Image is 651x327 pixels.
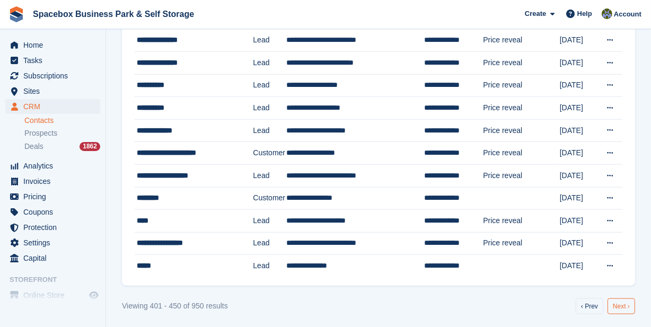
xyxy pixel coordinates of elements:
[560,187,600,210] td: [DATE]
[253,255,286,277] td: Lead
[577,8,592,19] span: Help
[253,97,286,120] td: Lead
[5,235,100,250] a: menu
[29,5,198,23] a: Spacebox Business Park & Self Storage
[23,84,87,99] span: Sites
[23,53,87,68] span: Tasks
[560,119,600,142] td: [DATE]
[576,298,603,314] a: Previous
[560,51,600,74] td: [DATE]
[10,275,105,285] span: Storefront
[5,189,100,204] a: menu
[5,220,100,235] a: menu
[560,255,600,277] td: [DATE]
[253,119,286,142] td: Lead
[253,232,286,255] td: Lead
[24,128,57,138] span: Prospects
[5,251,100,266] a: menu
[24,142,43,152] span: Deals
[560,142,600,165] td: [DATE]
[23,68,87,83] span: Subscriptions
[23,205,87,219] span: Coupons
[24,128,100,139] a: Prospects
[602,8,612,19] img: sahil
[23,99,87,114] span: CRM
[560,232,600,255] td: [DATE]
[23,38,87,52] span: Home
[5,53,100,68] a: menu
[5,68,100,83] a: menu
[253,74,286,97] td: Lead
[525,8,546,19] span: Create
[5,205,100,219] a: menu
[483,97,560,120] td: Price reveal
[483,29,560,52] td: Price reveal
[253,187,286,210] td: Customer
[23,235,87,250] span: Settings
[80,142,100,151] div: 1862
[23,251,87,266] span: Capital
[483,119,560,142] td: Price reveal
[483,164,560,187] td: Price reveal
[5,174,100,189] a: menu
[23,174,87,189] span: Invoices
[24,141,100,152] a: Deals 1862
[5,84,100,99] a: menu
[23,220,87,235] span: Protection
[253,164,286,187] td: Lead
[560,210,600,233] td: [DATE]
[23,158,87,173] span: Analytics
[23,288,87,303] span: Online Store
[5,288,100,303] a: menu
[24,116,100,126] a: Contacts
[483,51,560,74] td: Price reveal
[253,210,286,233] td: Lead
[5,38,100,52] a: menu
[253,142,286,165] td: Customer
[608,298,635,314] a: Next
[122,301,228,312] div: Viewing 401 - 450 of 950 results
[253,51,286,74] td: Lead
[483,74,560,97] td: Price reveal
[253,29,286,52] td: Lead
[8,6,24,22] img: stora-icon-8386f47178a22dfd0bd8f6a31ec36ba5ce8667c1dd55bd0f319d3a0aa187defe.svg
[614,9,641,20] span: Account
[560,74,600,97] td: [DATE]
[483,142,560,165] td: Price reveal
[560,29,600,52] td: [DATE]
[560,164,600,187] td: [DATE]
[574,298,637,314] nav: Pages
[5,99,100,114] a: menu
[483,232,560,255] td: Price reveal
[5,158,100,173] a: menu
[87,289,100,302] a: Preview store
[560,97,600,120] td: [DATE]
[23,189,87,204] span: Pricing
[483,210,560,233] td: Price reveal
